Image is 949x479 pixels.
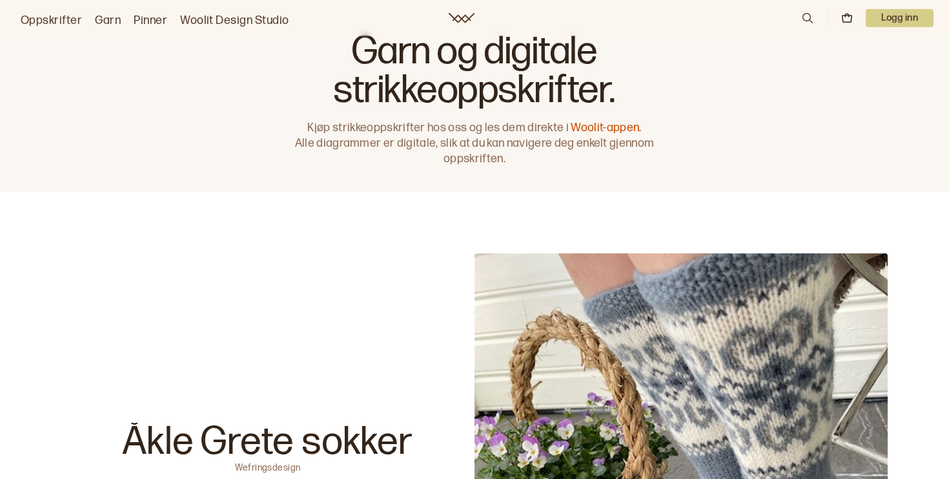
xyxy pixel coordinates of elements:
[180,12,289,30] a: Woolit Design Studio
[289,120,660,167] p: Kjøp strikkeoppskrifter hos oss og les dem direkte i Alle diagrammer er digitale, slik at du kan ...
[134,12,167,30] a: Pinner
[95,12,121,30] a: Garn
[21,12,82,30] a: Oppskrifter
[123,423,413,462] p: Åkle Grete sokker
[571,121,641,134] a: Woolit-appen.
[866,9,934,27] p: Logg inn
[866,9,934,27] button: User dropdown
[235,462,301,471] p: Wefringsdesign
[449,13,474,23] a: Woolit
[289,32,660,110] h1: Garn og digitale strikkeoppskrifter.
